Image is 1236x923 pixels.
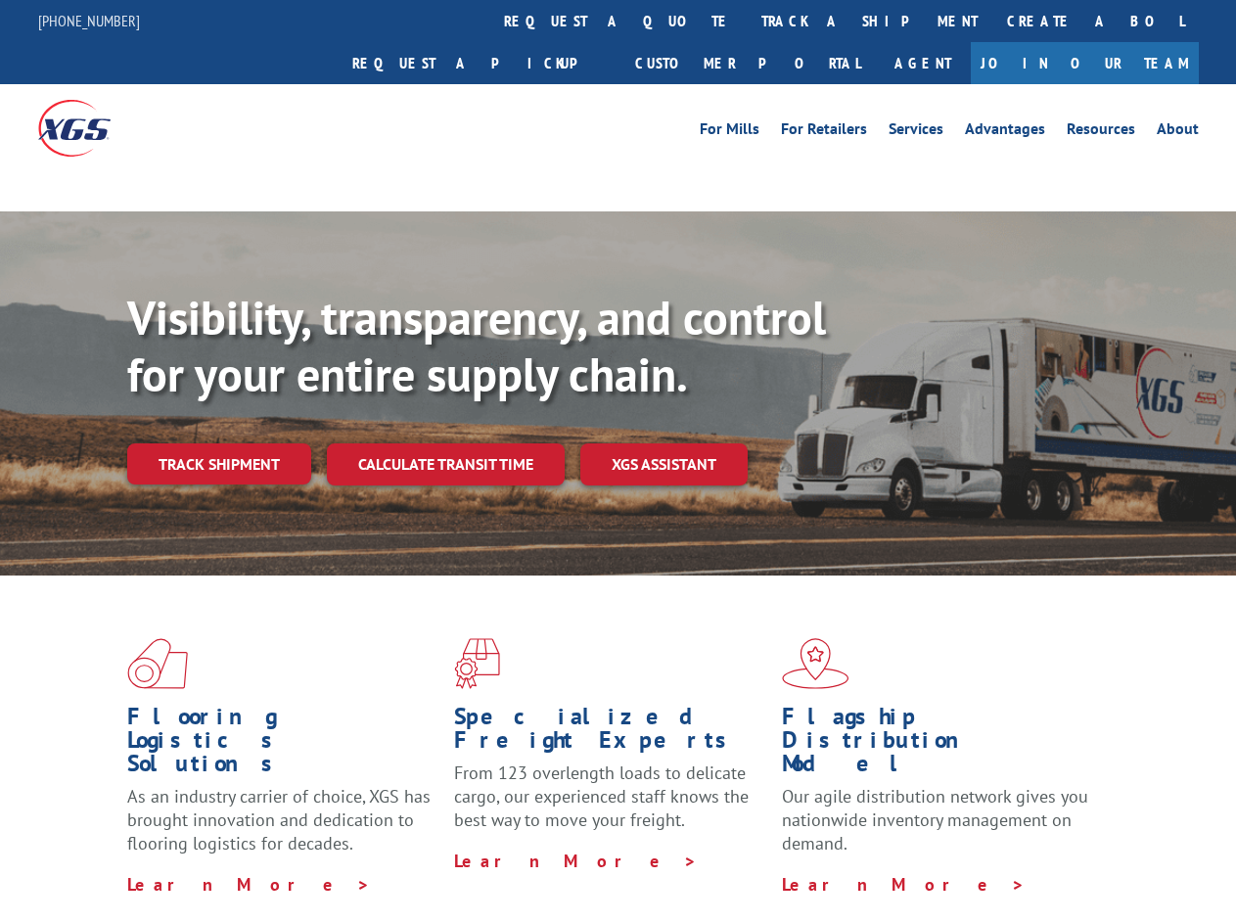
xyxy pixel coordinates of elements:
img: xgs-icon-flagship-distribution-model-red [782,638,849,689]
a: For Mills [700,121,759,143]
a: Resources [1067,121,1135,143]
a: Calculate transit time [327,443,565,485]
a: XGS ASSISTANT [580,443,748,485]
img: xgs-icon-focused-on-flooring-red [454,638,500,689]
a: Track shipment [127,443,311,485]
a: About [1157,121,1199,143]
a: Customer Portal [620,42,875,84]
a: For Retailers [781,121,867,143]
a: Agent [875,42,971,84]
a: Request a pickup [338,42,620,84]
h1: Flagship Distribution Model [782,705,1094,785]
h1: Flooring Logistics Solutions [127,705,439,785]
b: Visibility, transparency, and control for your entire supply chain. [127,287,826,404]
a: Learn More > [454,850,698,872]
p: From 123 overlength loads to delicate cargo, our experienced staff knows the best way to move you... [454,761,766,849]
a: [PHONE_NUMBER] [38,11,140,30]
a: Advantages [965,121,1045,143]
span: As an industry carrier of choice, XGS has brought innovation and dedication to flooring logistics... [127,785,431,854]
span: Our agile distribution network gives you nationwide inventory management on demand. [782,785,1088,854]
a: Services [889,121,943,143]
h1: Specialized Freight Experts [454,705,766,761]
img: xgs-icon-total-supply-chain-intelligence-red [127,638,188,689]
a: Learn More > [127,873,371,896]
a: Join Our Team [971,42,1199,84]
a: Learn More > [782,873,1026,896]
